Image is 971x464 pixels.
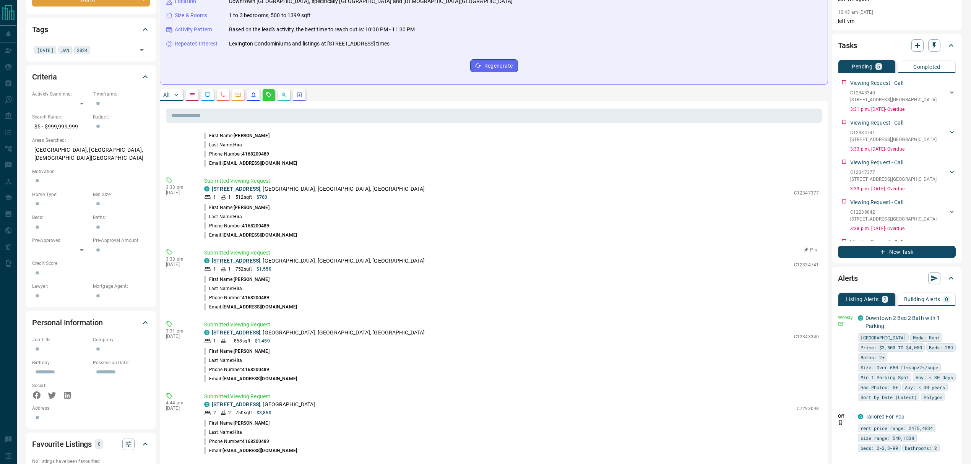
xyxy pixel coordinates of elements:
[213,409,216,416] p: 2
[242,295,269,300] span: 4168200489
[175,40,218,48] p: Repeated Interest
[838,39,857,52] h2: Tasks
[222,304,297,310] span: [EMAIL_ADDRESS][DOMAIN_NAME]
[212,329,260,336] a: [STREET_ADDRESS]
[228,337,229,344] p: -
[204,204,270,211] p: First Name:
[850,176,937,183] p: [STREET_ADDRESS] , [GEOGRAPHIC_DATA]
[204,438,270,445] p: Phone Number:
[32,405,150,412] p: Address:
[32,214,89,221] p: Beds:
[204,213,242,220] p: Last Name:
[204,222,270,229] p: Phone Number:
[838,413,853,420] p: Off
[93,91,150,97] p: Timeframe:
[235,409,252,416] p: 750 sqft
[850,79,903,87] p: Viewing Request - Call
[904,297,940,302] p: Building Alerts
[77,46,88,54] span: 2024
[242,439,269,444] span: 4168200489
[235,266,252,273] p: 752 sqft
[861,363,938,371] span: Size: Over 650 ft<sup>2</sup>
[846,297,879,302] p: Listing Alerts
[166,262,193,267] p: [DATE]
[32,144,150,164] p: [GEOGRAPHIC_DATA], [GEOGRAPHIC_DATA], [DEMOGRAPHIC_DATA][GEOGRAPHIC_DATA]
[913,334,940,341] span: Mode: Rent
[861,444,898,452] span: beds: 2-2,3-99
[861,354,885,361] span: Baths: 2+
[228,409,231,416] p: 2
[850,185,956,192] p: 3:33 p.m. [DATE] - Overdue
[213,194,216,201] p: 1
[228,194,231,201] p: 1
[32,316,103,329] h2: Personal Information
[32,23,48,36] h2: Tags
[204,393,819,401] p: Submitted Viewing Request
[32,137,150,144] p: Areas Searched:
[858,315,863,321] div: condos.ca
[204,294,270,301] p: Phone Number:
[233,214,242,219] span: Hira
[233,142,242,148] span: Hira
[204,429,242,436] p: Last Name:
[865,414,904,420] a: Tailored For You
[229,26,415,34] p: Based on the lead's activity, the best time to reach out is: 10:00 PM - 11:30 PM
[222,161,297,166] span: [EMAIL_ADDRESS][DOMAIN_NAME]
[850,159,903,167] p: Viewing Request - Call
[204,330,209,335] div: condos.ca
[204,232,297,238] p: Email:
[883,297,887,302] p: 2
[32,191,89,198] p: Home Type:
[166,190,193,195] p: [DATE]
[32,120,89,133] p: $5 - $999,999,999
[838,314,853,321] p: Weekly
[850,198,903,206] p: Viewing Request - Call
[93,336,150,343] p: Company:
[189,92,195,98] svg: Notes
[794,333,819,340] p: C12343340
[850,136,937,143] p: [STREET_ADDRESS] , [GEOGRAPHIC_DATA]
[838,36,956,55] div: Tasks
[175,11,208,19] p: Size & Rooms
[204,321,819,329] p: Submitted Viewing Request
[861,424,933,432] span: rent price range: 2475,4834
[850,128,956,144] div: C12334741[STREET_ADDRESS],[GEOGRAPHIC_DATA]
[257,266,271,273] p: $1,550
[861,393,917,401] span: Sort by Date (Latest)
[222,232,297,238] span: [EMAIL_ADDRESS][DOMAIN_NAME]
[204,303,297,310] p: Email:
[235,194,252,201] p: 512 sqft
[861,383,898,391] span: Has Photos: 5+
[212,401,260,407] a: [STREET_ADDRESS]
[838,10,873,15] p: 10:43 am [DATE]
[850,129,937,136] p: C12334741
[794,261,819,268] p: C12334741
[37,46,54,54] span: [DATE]
[234,205,269,210] span: [PERSON_NAME]
[204,160,297,167] p: Email:
[850,119,903,127] p: Viewing Request - Call
[32,438,92,450] h2: Favourite Listings
[850,96,937,103] p: [STREET_ADDRESS] , [GEOGRAPHIC_DATA]
[93,359,150,366] p: Possession Date:
[838,420,843,425] svg: Push Notification Only
[32,336,89,343] p: Job Title:
[204,141,242,148] p: Last Name:
[32,20,150,39] div: Tags
[166,328,193,334] p: 3:31 pm
[97,440,101,448] p: 0
[242,367,269,372] span: 4168200489
[93,283,150,290] p: Mortgage Agent:
[470,59,518,72] button: Regenerate
[838,17,956,25] p: left vm
[222,376,297,381] span: [EMAIL_ADDRESS][DOMAIN_NAME]
[850,88,956,105] div: C12343340[STREET_ADDRESS],[GEOGRAPHIC_DATA]
[32,168,150,175] p: Motivation:
[229,40,390,48] p: Lexington Condominiums and listings at [STREET_ADDRESS] times
[222,448,297,453] span: [EMAIL_ADDRESS][DOMAIN_NAME]
[233,286,242,291] span: Hira
[212,186,260,192] a: [STREET_ADDRESS]
[205,92,211,98] svg: Lead Browsing Activity
[257,409,271,416] p: $3,850
[204,420,270,427] p: First Name:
